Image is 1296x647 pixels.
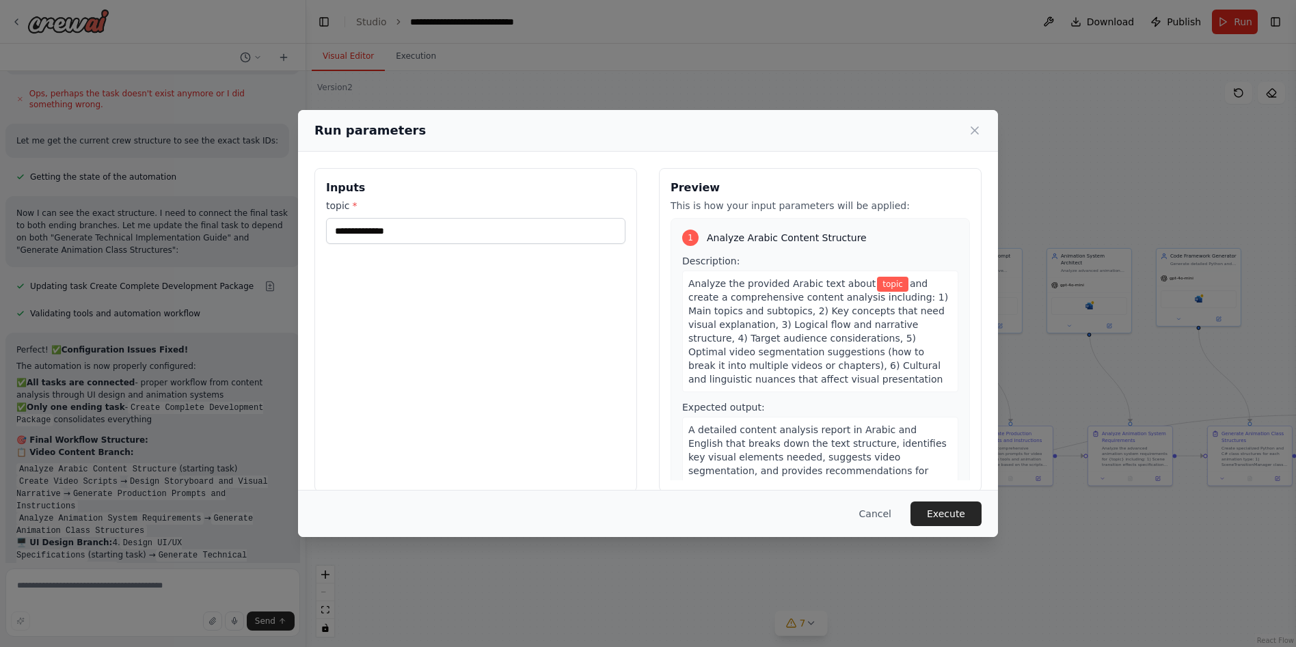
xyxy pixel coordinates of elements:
label: topic [326,199,625,212]
button: Execute [910,501,982,526]
span: and create a comprehensive content analysis including: 1) Main topics and subtopics, 2) Key conce... [688,278,948,385]
span: Description: [682,256,740,266]
span: Variable: topic [877,277,908,292]
h3: Preview [671,180,970,196]
div: 1 [682,230,699,246]
span: Analyze Arabic Content Structure [707,231,867,245]
h2: Run parameters [314,121,426,140]
span: Expected output: [682,402,765,413]
button: Cancel [848,501,902,526]
p: This is how your input parameters will be applied: [671,199,970,212]
h3: Inputs [326,180,625,196]
span: Analyze the provided Arabic text about [688,278,876,289]
span: A detailed content analysis report in Arabic and English that breaks down the text structure, ide... [688,424,947,517]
